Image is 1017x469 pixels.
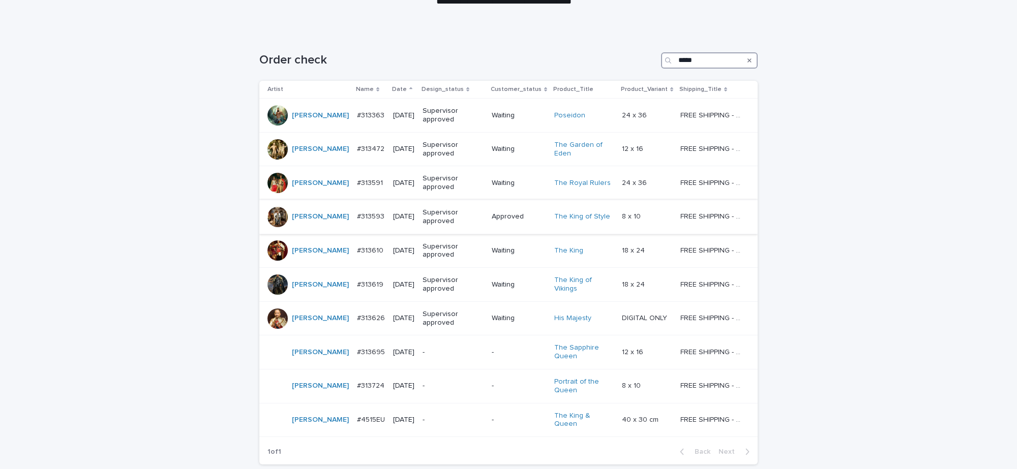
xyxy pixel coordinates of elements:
p: FREE SHIPPING - preview in 1-2 business days, after your approval delivery will take 5-10 b.d. [680,278,743,289]
p: FREE SHIPPING - preview in 1-2 business days, after your approval delivery will take 5-10 b.d. [680,109,743,120]
p: Name [356,84,374,95]
p: Waiting [492,314,546,323]
p: #313363 [357,109,386,120]
p: Date [392,84,407,95]
button: Next [714,447,758,456]
p: Supervisor approved [423,174,484,192]
p: #313610 [357,244,385,255]
p: #313724 [357,380,386,390]
p: FREE SHIPPING - preview in 1-2 business days, after your approval delivery will take 5-10 b.d. [680,244,743,255]
a: [PERSON_NAME] [292,212,349,221]
p: FREE SHIPPING - preview in 1-2 business days, after your approval delivery will take 5-10 b.d. [680,177,743,187]
p: [DATE] [393,280,414,289]
p: FREE SHIPPING - preview in 1-2 business days, after your approval delivery will take 5-10 b.d. [680,210,743,221]
p: #313472 [357,143,386,153]
p: #313591 [357,177,385,187]
a: Portrait of the Queen [554,378,614,395]
p: Supervisor approved [423,141,484,158]
p: Supervisor approved [423,208,484,226]
a: The King & Queen [554,412,614,429]
p: #4515EU [357,414,387,424]
p: #313626 [357,312,387,323]
p: 8 x 10 [622,380,643,390]
a: [PERSON_NAME] [292,348,349,357]
p: [DATE] [393,416,414,424]
tr: [PERSON_NAME] #313610#313610 [DATE]Supervisor approvedWaitingThe King 18 x 2418 x 24 FREE SHIPPIN... [259,234,758,268]
p: - [423,382,484,390]
p: Supervisor approved [423,310,484,327]
tr: [PERSON_NAME] #313472#313472 [DATE]Supervisor approvedWaitingThe Garden of Eden 12 x 1612 x 16 FR... [259,132,758,166]
p: Artist [267,84,283,95]
button: Back [672,447,714,456]
p: Supervisor approved [423,107,484,124]
p: #313593 [357,210,386,221]
p: FREE SHIPPING - preview in 1-2 business days, after your approval delivery will take 5-10 b.d. [680,143,743,153]
p: 18 x 24 [622,244,647,255]
p: [DATE] [393,212,414,221]
p: Product_Title [553,84,593,95]
p: [DATE] [393,382,414,390]
a: Poseidon [554,111,585,120]
p: Product_Variant [621,84,668,95]
p: 40 x 30 cm [622,414,661,424]
p: [DATE] [393,111,414,120]
p: - [423,348,484,357]
p: - [492,382,546,390]
a: The Royal Rulers [554,179,611,187]
p: - [492,348,546,357]
p: Waiting [492,111,546,120]
p: Design_status [422,84,464,95]
h1: Order check [259,53,657,68]
p: Supervisor approved [423,242,484,260]
p: #313619 [357,278,385,289]
tr: [PERSON_NAME] #313593#313593 [DATE]Supervisor approvedApprovedThe King of Style 8 x 108 x 10 FREE... [259,200,758,234]
span: Back [689,448,710,455]
tr: [PERSON_NAME] #313363#313363 [DATE]Supervisor approvedWaitingPoseidon 24 x 3624 x 36 FREE SHIPPIN... [259,99,758,133]
a: The King [554,246,583,255]
tr: [PERSON_NAME] #4515EU#4515EU [DATE]--The King & Queen 40 x 30 cm40 x 30 cm FREE SHIPPING - previe... [259,403,758,437]
tr: [PERSON_NAME] #313724#313724 [DATE]--Portrait of the Queen 8 x 108 x 10 FREE SHIPPING - preview i... [259,369,758,403]
p: FREE SHIPPING - preview in 1-2 business days, after your approval delivery will take 5-10 b.d. [680,312,743,323]
p: 1 of 1 [259,440,289,464]
p: Approved [492,212,546,221]
tr: [PERSON_NAME] #313626#313626 [DATE]Supervisor approvedWaitingHis Majesty DIGITAL ONLYDIGITAL ONLY... [259,301,758,335]
input: Search [661,52,758,69]
p: Waiting [492,145,546,153]
a: [PERSON_NAME] [292,280,349,289]
tr: [PERSON_NAME] #313695#313695 [DATE]--The Sapphire Queen 12 x 1612 x 16 FREE SHIPPING - preview in... [259,335,758,369]
p: Shipping_Title [679,84,722,95]
tr: [PERSON_NAME] #313591#313591 [DATE]Supervisor approvedWaitingThe Royal Rulers 24 x 3624 x 36 FREE... [259,166,758,200]
p: DIGITAL ONLY [622,312,669,323]
a: The King of Style [554,212,610,221]
a: [PERSON_NAME] [292,179,349,187]
p: 18 x 24 [622,278,647,289]
a: The King of Vikings [554,276,614,293]
p: FREE SHIPPING - preview in 1-2 business days, after your approval delivery will take 5-10 b.d. [680,380,743,390]
p: 24 x 36 [622,109,649,120]
p: [DATE] [393,145,414,153]
a: His Majesty [554,314,591,323]
a: [PERSON_NAME] [292,314,349,323]
p: 8 x 10 [622,210,643,221]
a: [PERSON_NAME] [292,382,349,390]
p: [DATE] [393,179,414,187]
p: [DATE] [393,246,414,255]
p: FREE SHIPPING - preview in 1-2 business days, after your approval delivery will take 6-10 busines... [680,414,743,424]
tr: [PERSON_NAME] #313619#313619 [DATE]Supervisor approvedWaitingThe King of Vikings 18 x 2418 x 24 F... [259,268,758,302]
p: 12 x 16 [622,143,645,153]
a: [PERSON_NAME] [292,145,349,153]
a: The Sapphire Queen [554,343,614,361]
p: - [423,416,484,424]
a: [PERSON_NAME] [292,416,349,424]
a: The Garden of Eden [554,141,614,158]
p: FREE SHIPPING - preview in 1-2 business days, after your approval delivery will take 5-10 b.d. [680,346,743,357]
p: 12 x 16 [622,346,645,357]
p: [DATE] [393,314,414,323]
a: [PERSON_NAME] [292,111,349,120]
p: #313695 [357,346,387,357]
p: Waiting [492,179,546,187]
p: 24 x 36 [622,177,649,187]
p: Supervisor approved [423,276,484,293]
p: Waiting [492,246,546,255]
